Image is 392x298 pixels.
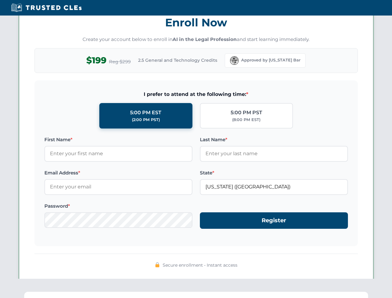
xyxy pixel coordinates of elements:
[173,36,237,42] strong: AI in the Legal Profession
[130,109,161,117] div: 5:00 PM EST
[34,36,358,43] p: Create your account below to enroll in and start learning immediately.
[44,202,192,210] label: Password
[200,136,348,143] label: Last Name
[200,146,348,161] input: Enter your last name
[231,109,262,117] div: 5:00 PM PST
[138,57,217,64] span: 2.5 General and Technology Credits
[163,262,237,269] span: Secure enrollment • Instant access
[232,117,260,123] div: (8:00 PM EST)
[241,57,300,63] span: Approved by [US_STATE] Bar
[132,117,160,123] div: (2:00 PM PST)
[44,169,192,177] label: Email Address
[109,58,131,65] span: Reg $299
[200,212,348,229] button: Register
[9,3,83,12] img: Trusted CLEs
[200,169,348,177] label: State
[200,179,348,195] input: Florida (FL)
[34,13,358,32] h3: Enroll Now
[230,56,239,65] img: Florida Bar
[44,90,348,98] span: I prefer to attend at the following time:
[155,262,160,267] img: 🔒
[44,136,192,143] label: First Name
[86,53,106,67] span: $199
[44,179,192,195] input: Enter your email
[44,146,192,161] input: Enter your first name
